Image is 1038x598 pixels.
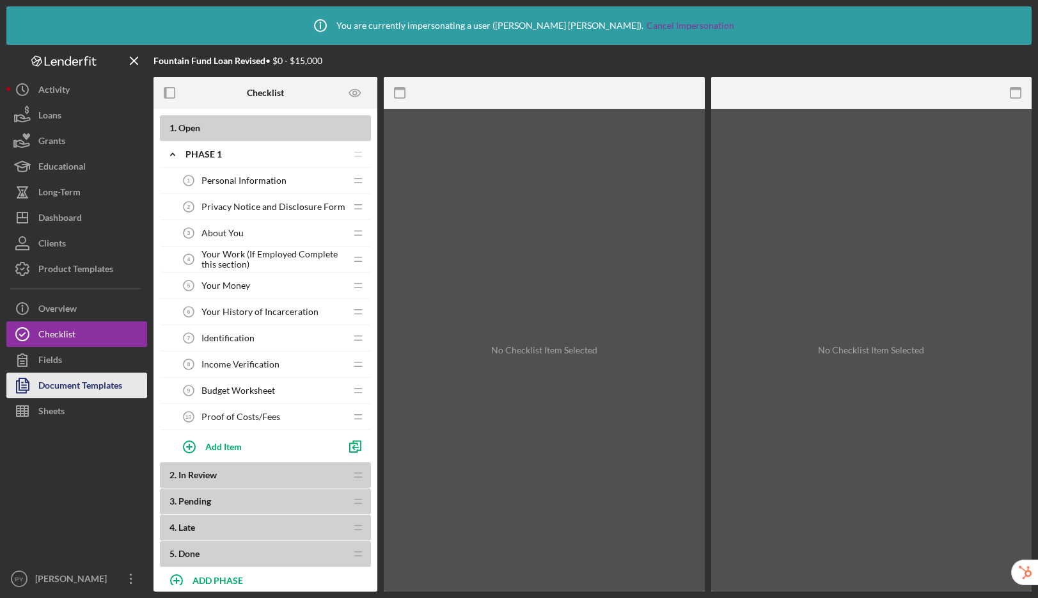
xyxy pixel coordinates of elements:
span: 5 . [169,548,177,559]
button: Checklist [6,321,147,347]
button: Overview [6,296,147,321]
div: Checklist [38,321,75,350]
span: Personal Information [201,175,287,186]
span: Your Money [201,280,250,291]
span: Done [178,548,200,559]
tspan: 9 [187,387,191,394]
span: Identification [201,333,255,343]
div: You are currently impersonating a user ( [PERSON_NAME] [PERSON_NAME] ). [304,10,734,42]
span: Your History of Incarceration [201,307,318,317]
span: 4 . [169,522,177,533]
div: No Checklist Item Selected [491,345,597,355]
button: Activity [6,77,147,102]
div: Loans [38,102,61,131]
b: Checklist [247,88,284,98]
div: • $0 - $15,000 [153,56,322,66]
div: Fields [38,347,62,376]
div: Product Templates [38,256,113,285]
button: Loans [6,102,147,128]
tspan: 6 [187,309,191,315]
div: Document Templates [38,373,122,401]
tspan: 8 [187,361,191,368]
div: Activity [38,77,70,106]
span: Pending [178,496,211,506]
tspan: 5 [187,282,191,289]
button: Add Item [173,433,339,459]
b: Fountain Fund Loan Revised [153,55,265,66]
span: Income Verification [201,359,279,369]
button: Preview as [341,79,370,108]
span: 3 . [169,496,177,506]
div: Overview [38,296,77,325]
button: PY[PERSON_NAME] [6,566,147,592]
span: In Review [178,469,217,480]
button: Product Templates [6,256,147,282]
tspan: 1 [187,177,191,184]
div: Clients [38,230,66,259]
span: Proof of Costs/Fees [201,412,280,422]
button: ADD PHASE [160,567,371,593]
span: About You [201,228,244,238]
div: Educational [38,154,86,182]
b: ADD PHASE [193,575,243,586]
tspan: 3 [187,230,191,236]
button: Document Templates [6,373,147,398]
button: Sheets [6,398,147,424]
a: Cancel Impersonation [647,20,734,31]
tspan: 4 [187,256,191,263]
div: Phase 1 [185,149,345,159]
span: Late [178,522,195,533]
div: Grants [38,128,65,157]
button: Educational [6,154,147,179]
div: Long-Term [38,179,81,208]
tspan: 10 [185,414,192,420]
span: 1 . [169,122,177,133]
div: Sheets [38,398,65,427]
button: Grants [6,128,147,154]
span: Privacy Notice and Disclosure Form [201,202,345,212]
span: Your Work (If Employed Complete this section) [201,249,345,270]
button: Clients [6,230,147,256]
span: Budget Worksheet [201,385,275,396]
button: Fields [6,347,147,373]
text: PY [15,576,24,583]
div: [PERSON_NAME] [32,566,115,595]
div: Dashboard [38,205,82,234]
div: No Checklist Item Selected [818,345,924,355]
div: Add Item [205,434,242,458]
tspan: 7 [187,335,191,341]
button: Dashboard [6,205,147,230]
span: 2 . [169,469,177,480]
tspan: 2 [187,204,191,210]
span: Open [178,122,200,133]
button: Long-Term [6,179,147,205]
